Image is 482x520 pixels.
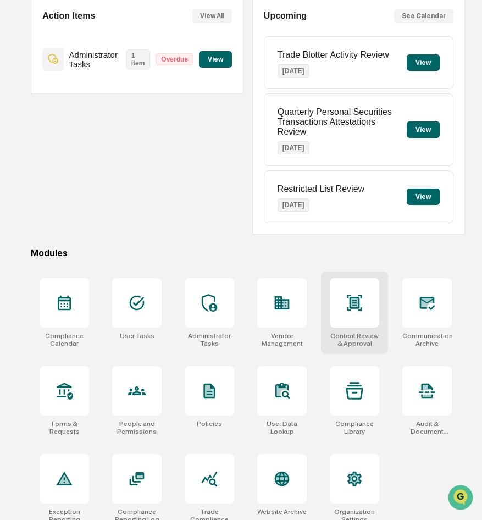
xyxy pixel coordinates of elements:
div: User Tasks [120,332,154,340]
a: 🖐️Preclearance [7,134,75,154]
button: View [407,189,440,205]
div: Audit & Document Logs [402,420,452,435]
div: Compliance Library [330,420,379,435]
button: View [199,51,232,68]
button: See Calendar [394,9,453,23]
p: 1 item [126,49,151,69]
h2: Upcoming [264,11,307,21]
button: View [407,54,440,71]
a: Powered byPylon [77,186,133,195]
div: 🔎 [11,161,20,169]
p: How can we help? [11,23,200,41]
button: Start new chat [187,87,200,101]
div: Content Review & Approval [330,332,379,347]
a: View [199,53,232,64]
p: Trade Blotter Activity Review [278,50,389,60]
div: Vendor Management [257,332,307,347]
div: Start new chat [37,84,180,95]
h2: Action Items [42,11,95,21]
p: [DATE] [278,64,309,78]
div: We're available if you need us! [37,95,139,104]
div: Compliance Calendar [40,332,89,347]
div: User Data Lookup [257,420,307,435]
button: View [407,121,440,138]
div: Modules [31,248,464,258]
p: [DATE] [278,141,309,154]
button: View All [192,9,232,23]
p: [DATE] [278,198,309,212]
img: 1746055101610-c473b297-6a78-478c-a979-82029cc54cd1 [11,84,31,104]
div: Website Archive [257,508,307,516]
p: Overdue [156,53,193,65]
p: Administrator Tasks [69,50,120,69]
a: 🔎Data Lookup [7,155,74,175]
a: 🗄️Attestations [75,134,141,154]
iframe: Open customer support [447,484,477,513]
span: Preclearance [22,139,71,150]
p: Restricted List Review [278,184,364,194]
div: People and Permissions [112,420,162,435]
div: 🖐️ [11,140,20,148]
div: Forms & Requests [40,420,89,435]
span: Attestations [91,139,136,150]
div: 🗄️ [80,140,88,148]
div: Policies [197,420,222,428]
span: Data Lookup [22,159,69,170]
p: Quarterly Personal Securities Transactions Attestations Review [278,107,407,137]
div: Communications Archive [402,332,452,347]
span: Pylon [109,186,133,195]
div: Administrator Tasks [185,332,234,347]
